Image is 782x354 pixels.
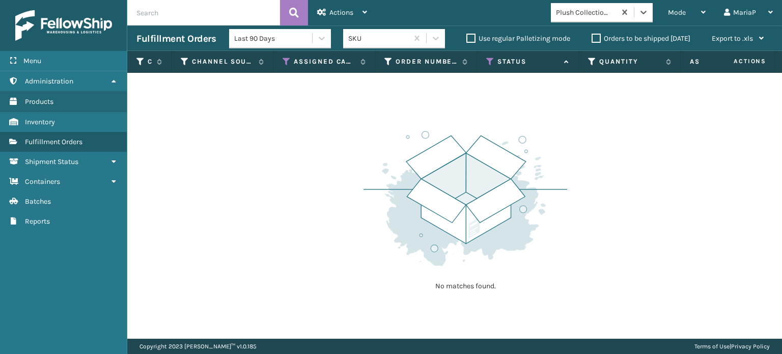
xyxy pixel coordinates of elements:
[396,57,457,66] label: Order Number
[556,7,617,18] div: Plush Collections
[690,57,763,66] label: Assigned Warehouse
[497,57,559,66] label: Status
[25,77,73,86] span: Administration
[25,157,78,166] span: Shipment Status
[731,343,770,350] a: Privacy Policy
[466,34,570,43] label: Use regular Palletizing mode
[694,339,770,354] div: |
[25,177,60,186] span: Containers
[25,197,51,206] span: Batches
[329,8,353,17] span: Actions
[148,57,152,66] label: Channel
[25,118,55,126] span: Inventory
[192,57,254,66] label: Channel Source
[702,53,772,70] span: Actions
[294,57,355,66] label: Assigned Carrier Service
[234,33,313,44] div: Last 90 Days
[348,33,409,44] div: SKU
[668,8,686,17] span: Mode
[694,343,730,350] a: Terms of Use
[712,34,753,43] span: Export to .xls
[25,97,53,106] span: Products
[592,34,690,43] label: Orders to be shipped [DATE]
[136,33,216,45] h3: Fulfillment Orders
[25,217,50,226] span: Reports
[15,10,112,41] img: logo
[25,138,82,146] span: Fulfillment Orders
[599,57,661,66] label: Quantity
[139,339,257,354] p: Copyright 2023 [PERSON_NAME]™ v 1.0.185
[23,57,41,65] span: Menu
